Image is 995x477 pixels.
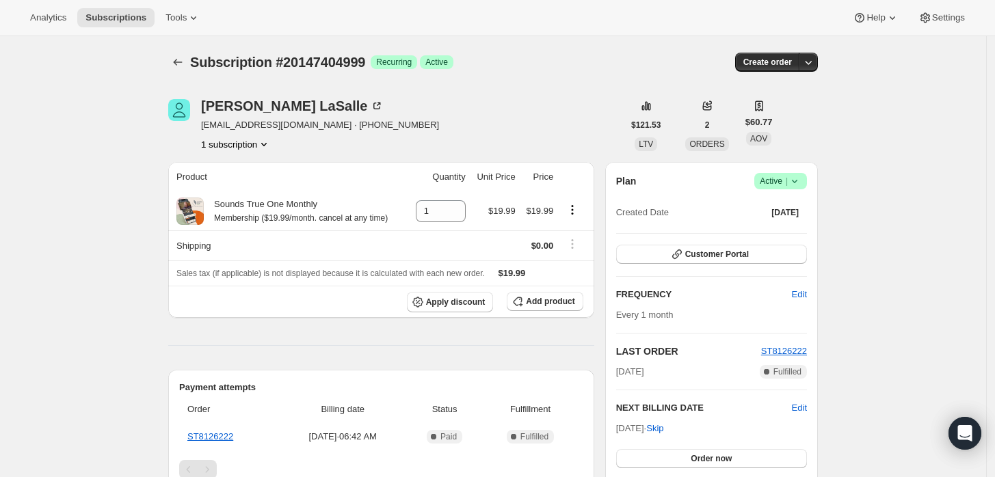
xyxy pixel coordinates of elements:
[792,401,807,415] button: Edit
[176,197,204,225] img: product img
[176,269,485,278] span: Sales tax (if applicable) is not displayed because it is calculated with each new order.
[77,8,155,27] button: Subscriptions
[616,365,644,379] span: [DATE]
[168,162,408,192] th: Product
[910,8,973,27] button: Settings
[750,134,767,144] span: AOV
[784,284,815,305] button: Edit
[735,53,800,72] button: Create order
[179,381,583,394] h2: Payment attempts
[616,174,637,188] h2: Plan
[616,310,674,320] span: Every 1 month
[638,418,672,439] button: Skip
[407,292,494,312] button: Apply discount
[412,403,478,416] span: Status
[771,207,799,218] span: [DATE]
[30,12,66,23] span: Analytics
[531,241,554,251] span: $0.00
[22,8,75,27] button: Analytics
[520,431,548,442] span: Fulfilled
[499,268,526,278] span: $19.99
[426,297,486,308] span: Apply discount
[616,423,664,433] span: [DATE] ·
[168,53,187,72] button: Subscriptions
[157,8,209,27] button: Tools
[866,12,885,23] span: Help
[214,213,388,223] small: Membership ($19.99/month. cancel at any time)
[763,203,807,222] button: [DATE]
[631,120,661,131] span: $121.53
[616,449,807,468] button: Order now
[168,99,190,121] span: Helen LaSalle
[376,57,412,68] span: Recurring
[520,162,557,192] th: Price
[190,55,365,70] span: Subscription #20147404999
[761,344,807,358] button: ST8126222
[743,57,792,68] span: Create order
[773,366,801,377] span: Fulfilled
[408,162,470,192] th: Quantity
[561,202,583,217] button: Product actions
[204,197,388,225] div: Sounds True One Monthly
[201,137,271,151] button: Product actions
[761,346,807,356] a: ST8126222
[948,417,981,450] div: Open Intercom Messenger
[616,401,792,415] h2: NEXT BILLING DATE
[470,162,520,192] th: Unit Price
[561,236,583,251] button: Shipping actions
[440,431,457,442] span: Paid
[760,174,801,188] span: Active
[685,249,749,260] span: Customer Portal
[425,57,448,68] span: Active
[179,394,278,424] th: Order
[507,292,583,311] button: Add product
[792,288,807,301] span: Edit
[616,344,761,358] h2: LAST ORDER
[526,296,574,307] span: Add product
[786,176,788,187] span: |
[486,403,574,416] span: Fulfillment
[616,288,792,301] h2: FREQUENCY
[705,120,710,131] span: 2
[168,230,408,260] th: Shipping
[697,115,718,135] button: 2
[282,403,403,416] span: Billing date
[639,139,653,149] span: LTV
[689,139,724,149] span: ORDERS
[623,115,669,135] button: $121.53
[932,12,965,23] span: Settings
[616,206,669,219] span: Created Date
[201,118,439,132] span: [EMAIL_ADDRESS][DOMAIN_NAME] · [PHONE_NUMBER]
[691,453,732,464] span: Order now
[488,206,516,216] span: $19.99
[201,99,384,113] div: [PERSON_NAME] LaSalle
[165,12,187,23] span: Tools
[85,12,146,23] span: Subscriptions
[745,115,773,129] span: $60.77
[616,245,807,264] button: Customer Portal
[526,206,553,216] span: $19.99
[187,431,233,441] a: ST8126222
[282,430,403,444] span: [DATE] · 06:42 AM
[845,8,907,27] button: Help
[646,422,663,435] span: Skip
